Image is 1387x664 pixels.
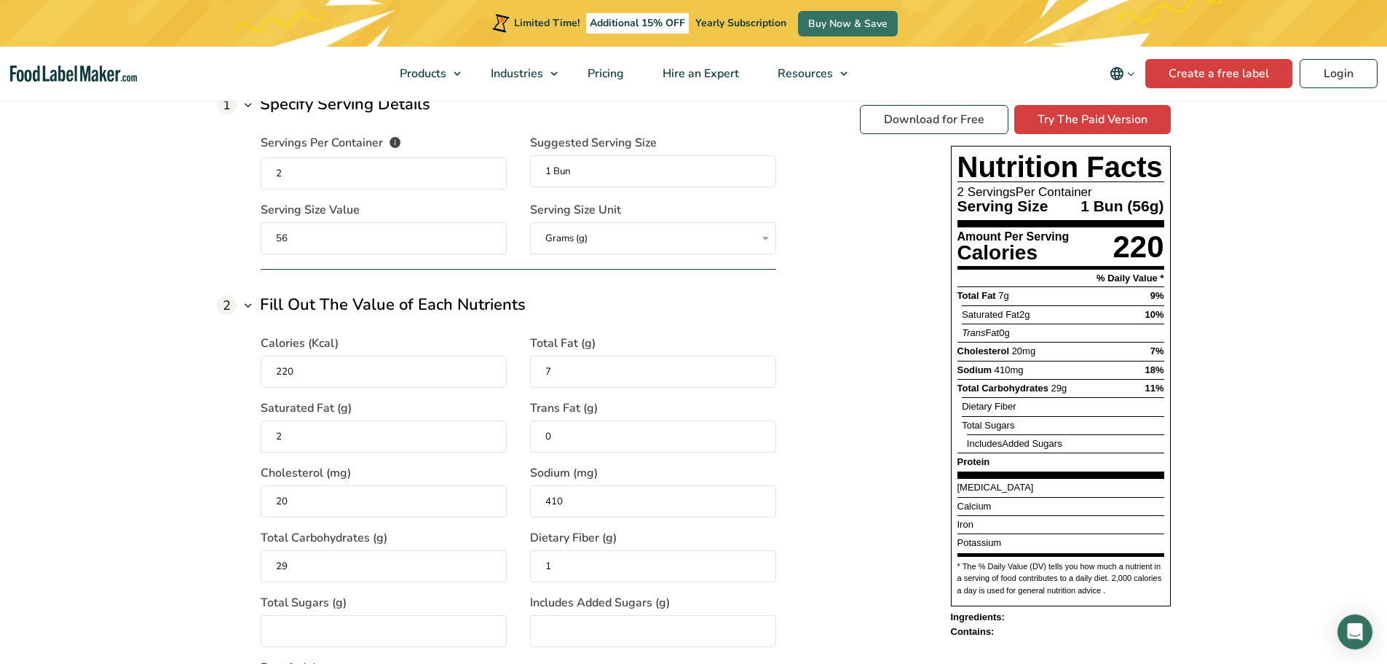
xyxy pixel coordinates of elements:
button: Change language [1099,59,1145,88]
span: 1 Bun [1080,198,1123,214]
p: * The % Daily Value (DV) tells you how much a nutrient in a serving of food contributes to a dail... [957,560,1164,596]
strong: Contains: [951,625,995,636]
span: Yearly Subscription [695,16,786,30]
span: 2 [957,185,964,199]
span: 0g [999,327,1009,338]
p: Cholesterol [957,346,1036,356]
p: Serving Size [957,198,1051,214]
span: Servings Per Container [261,134,383,154]
span: 18% [1145,364,1163,375]
span: 2g [1019,308,1030,319]
span: Additional 15% OFF [586,13,689,34]
a: Resources [759,47,855,101]
span: Total Carbohydrates [957,382,1048,393]
span: 2 [217,295,237,315]
strong: Protein [957,456,990,467]
span: Cholesterol (mg) [261,464,351,482]
span: Includes Added Sugars (g) [530,594,670,612]
span: 220 [1113,230,1163,264]
span: Sodium (mg) [530,464,598,482]
div: Open Intercom Messenger [1337,614,1372,649]
span: Pricing [583,66,625,82]
p: Calories [957,243,1070,263]
span: Total Fat (g) [530,335,596,352]
h3: Fill Out The Value of Each Nutrients [260,293,526,317]
a: Industries [472,47,565,101]
span: 9% [1150,290,1164,301]
p: % Daily Value * [1096,273,1164,283]
a: Food Label Maker homepage [10,66,138,82]
strong: Ingredients: [951,612,1005,622]
a: Pricing [569,47,640,101]
span: Total Carbohydrates (g) [261,529,387,547]
p: Fat [962,328,1010,338]
span: Trans Fat (g) [530,399,598,417]
span: Resources [773,66,834,82]
span: Limited Time! [514,16,580,30]
span: 56 [1127,198,1149,214]
span: 7% [1150,345,1164,356]
span: Hire an Expert [658,66,740,82]
span: Servings [968,185,1016,199]
span: 7g [998,290,1008,301]
p: Calcium [957,501,992,511]
span: g [1150,198,1164,214]
span: Calories (Kcal) [261,335,339,352]
span: Total Sugars (g) [261,594,347,612]
p: Total Sugars [962,420,1014,430]
span: 1 [217,95,237,114]
p: Includes Added Sugars [967,438,1062,448]
p: Amount Per Serving [957,231,1070,243]
input: Example: 6 [261,157,507,190]
a: Products [381,47,468,101]
span: Saturated Fat (g) [261,399,352,417]
span: 410mg [995,364,1024,375]
span: 11% [1145,382,1163,393]
span: Dietary Fiber (g) [530,529,617,547]
input: Example: Cup, Tbsp, Bottle... [530,155,776,187]
a: Download for Free [860,105,1008,134]
p: Nutrition Facts [957,152,1164,181]
a: Create a free label [1145,59,1292,88]
a: Buy Now & Save [798,11,898,36]
a: Hire an Expert [644,47,755,101]
strong: Total Fat [957,290,996,301]
p: Sodium [957,364,1024,375]
p: Iron [957,520,973,530]
span: Suggested Serving Size [530,134,657,152]
a: Try The Paid Version [1014,105,1171,134]
h3: Specify Serving Details [260,93,430,117]
p: Dietary Fiber [962,402,1016,412]
span: 10% [1145,308,1163,319]
p: Per Container [957,186,1164,198]
p: [MEDICAL_DATA] [957,483,1034,493]
span: Trans [962,327,985,338]
p: Potassium [957,538,1002,548]
span: 29g [1051,382,1067,393]
span: Serving Size Unit [530,201,621,219]
span: 20mg [1012,345,1036,356]
span: Products [395,66,448,82]
span: Saturated Fat [962,308,1030,319]
a: Login [1300,59,1378,88]
span: Industries [486,66,545,82]
span: Serving Size Value [261,201,360,219]
input: Example: 8 [261,222,507,254]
